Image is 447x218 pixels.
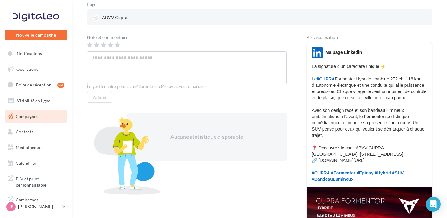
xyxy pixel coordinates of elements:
[4,63,68,76] a: Opérations
[4,110,68,123] a: Campagnes
[4,157,68,170] a: Calendrier
[4,94,68,107] a: Visibilité en ligne
[392,170,404,175] span: #SUV
[16,160,37,166] span: Calendrier
[357,170,373,175] span: #Epinay
[92,13,129,23] div: ABVV Cupra
[16,174,64,188] span: PLV et print personnalisable
[18,204,60,210] p: [PERSON_NAME]
[312,170,330,175] span: #CUPRA
[4,125,68,138] a: Contacts
[87,92,112,103] button: Valider
[331,170,355,175] span: #Formentor
[375,170,391,175] span: #Hybrid
[16,66,38,72] span: Opérations
[16,113,38,119] span: Campagnes
[4,78,68,91] a: Boîte de réception86
[307,35,432,39] div: Prévisualisation
[87,84,287,90] div: Le gestionnaire pourra améliorer le modèle avec vos remarques
[87,35,287,39] div: Note et commentaire
[426,197,441,212] div: Open Intercom Messenger
[5,30,67,40] button: Nouvelle campagne
[4,141,68,154] a: Médiathèque
[16,195,64,209] span: Campagnes DataOnDemand
[87,3,101,7] div: Page
[312,177,353,182] span: #BandeauLumineux
[16,145,41,150] span: Médiathèque
[16,129,33,134] span: Contacts
[17,51,42,56] span: Notifications
[16,82,52,87] span: Boîte de réception
[325,49,362,55] div: Ma page Linkedin
[4,172,68,190] a: PLV et print personnalisable
[5,201,67,213] a: JB [PERSON_NAME]
[147,133,267,141] div: Aucune statistique disponible
[317,76,335,81] span: #CUPRA
[4,193,68,211] a: Campagnes DataOnDemand
[9,204,13,210] span: JB
[17,98,50,103] span: Visibilité en ligne
[312,63,427,182] p: La signature d’un caractère unique ⚡ Le Formentor Hybride combine 272 ch, 118 km d’autonomie élec...
[4,47,66,60] button: Notifications
[57,83,64,88] div: 86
